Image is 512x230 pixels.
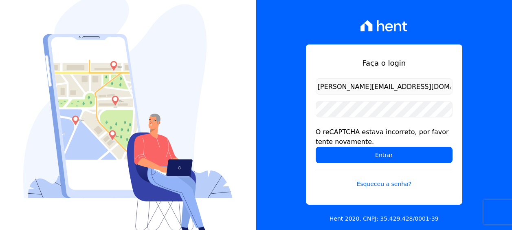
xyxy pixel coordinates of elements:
[316,170,453,188] a: Esqueceu a senha?
[330,215,439,223] p: Hent 2020. CNPJ: 35.429.428/0001-39
[316,78,453,95] input: Email
[316,127,453,147] div: O reCAPTCHA estava incorreto, por favor tente novamente.
[316,147,453,163] input: Entrar
[316,57,453,69] h1: Faça o login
